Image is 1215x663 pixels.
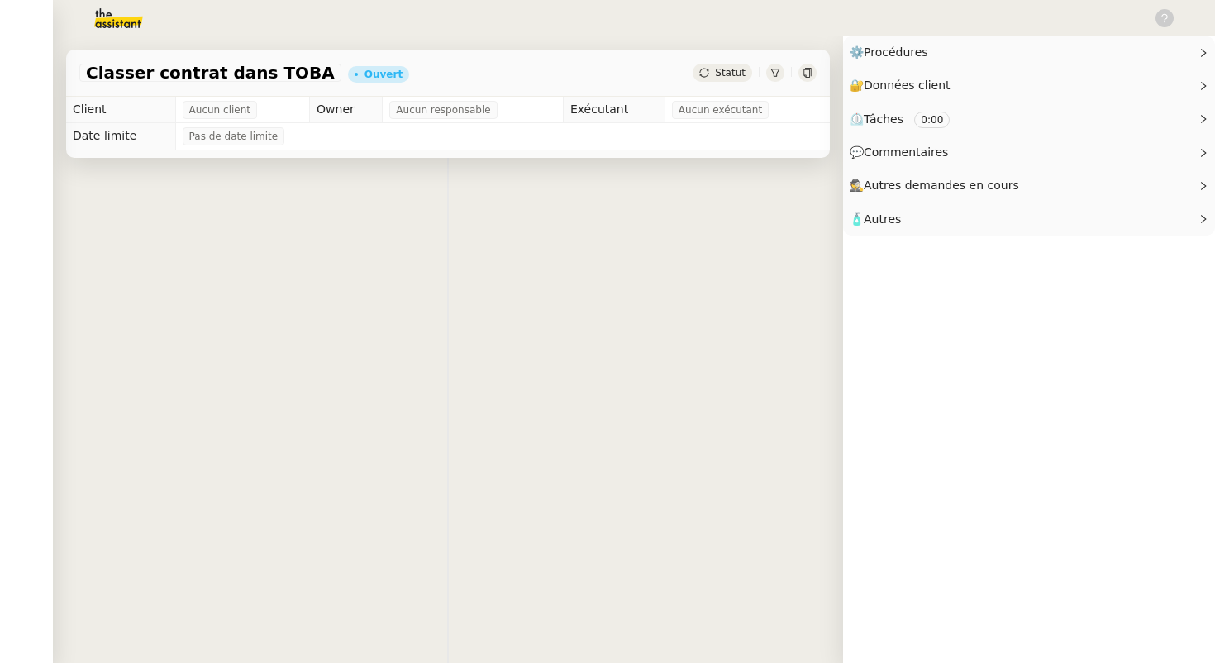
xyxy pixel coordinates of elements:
span: Données client [864,79,951,92]
td: Owner [310,97,383,123]
td: Date limite [66,123,175,150]
span: 🔐 [850,76,957,95]
td: Client [66,97,175,123]
div: ⚙️Procédures [843,36,1215,69]
span: Aucun responsable [396,102,490,118]
div: Ouvert [364,69,403,79]
span: Aucun client [189,102,250,118]
span: 💬 [850,145,955,159]
span: Classer contrat dans TOBA [86,64,335,81]
span: Commentaires [864,145,948,159]
nz-tag: 0:00 [914,112,950,128]
span: ⏲️ [850,112,964,126]
div: 🕵️Autres demandes en cours [843,169,1215,202]
div: 💬Commentaires [843,136,1215,169]
span: Statut [715,67,746,79]
span: Autres [864,212,901,226]
span: 🧴 [850,212,901,226]
span: Pas de date limite [189,128,279,145]
td: Exécutant [563,97,665,123]
span: Autres demandes en cours [864,179,1019,192]
span: Aucun exécutant [679,102,762,118]
span: Procédures [864,45,928,59]
div: ⏲️Tâches 0:00 [843,103,1215,136]
div: 🧴Autres [843,203,1215,236]
span: Tâches [864,112,903,126]
div: 🔐Données client [843,69,1215,102]
span: ⚙️ [850,43,936,62]
span: 🕵️ [850,179,1027,192]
